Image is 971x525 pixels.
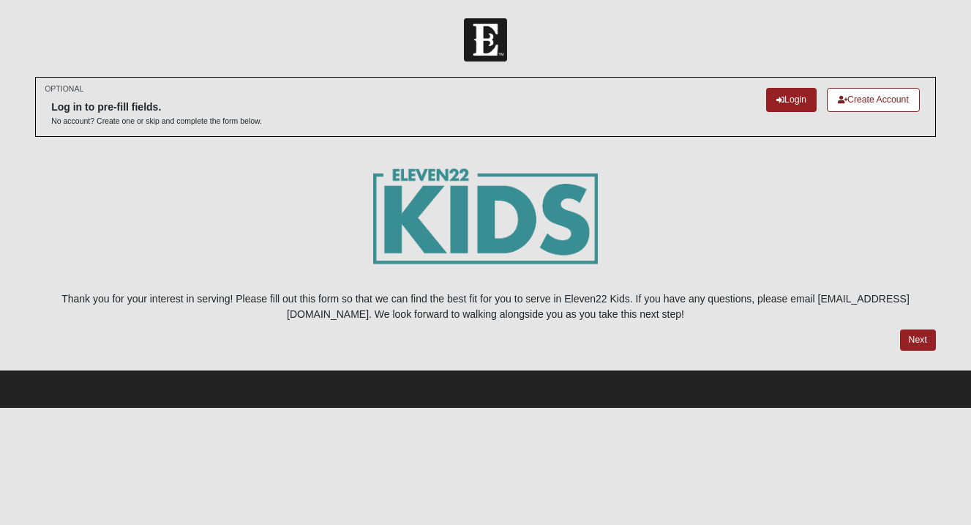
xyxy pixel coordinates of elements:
p: No account? Create one or skip and complete the form below. [51,116,262,127]
a: Login [766,88,817,112]
p: Thank you for your interest in serving! Please fill out this form so that we can find the best fi... [35,291,936,322]
a: Next [900,329,936,351]
small: OPTIONAL [45,83,83,94]
img: E22_kids_logogrn-01.png [373,167,599,283]
h6: Log in to pre-fill fields. [51,101,262,113]
a: Create Account [827,88,920,112]
img: Church of Eleven22 Logo [464,18,507,62]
